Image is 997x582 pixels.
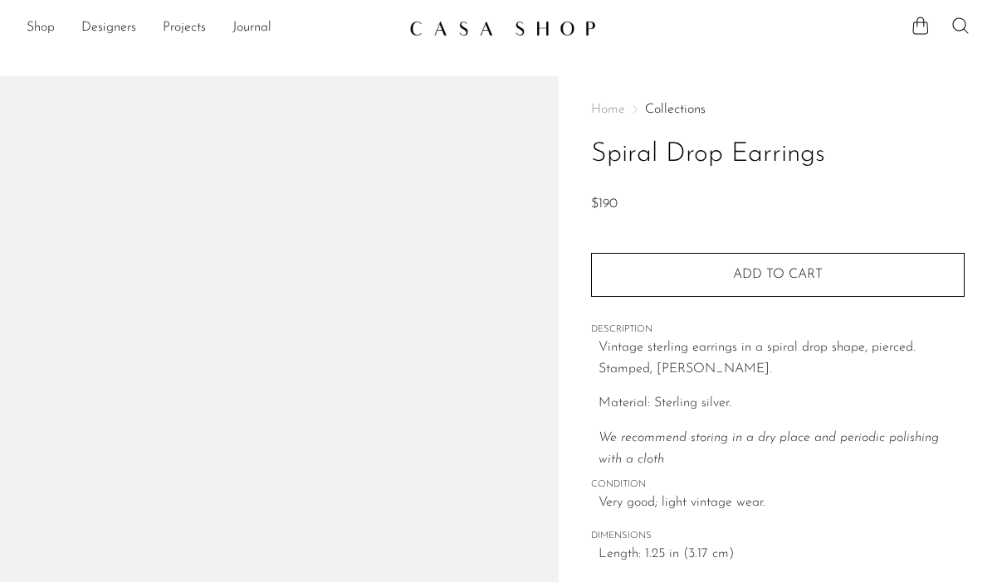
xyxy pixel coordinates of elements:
span: CONDITION [591,478,965,492]
span: DIMENSIONS [591,529,965,544]
span: Home [591,103,625,116]
span: Very good; light vintage wear. [599,492,965,514]
span: $190 [591,197,618,211]
a: Shop [27,17,55,39]
span: Length: 1.25 in (3.17 cm) [599,544,965,565]
button: Add to cart [591,253,965,296]
a: Projects [163,17,206,39]
h1: Spiral Drop Earrings [591,133,965,176]
nav: Desktop navigation [27,14,396,42]
a: Journal [232,17,271,39]
ul: NEW HEADER MENU [27,14,396,42]
nav: Breadcrumbs [591,103,965,116]
p: Material: Sterling silver. [599,393,965,415]
i: We recommend storing in a dry place and periodic polishing with a cloth [599,431,939,466]
a: Designers [81,17,136,39]
a: Collections [645,103,706,116]
p: Vintage sterling earrings in a spiral drop shape, pierced. Stamped, [PERSON_NAME]. [599,337,965,380]
span: Add to cart [733,268,823,281]
span: DESCRIPTION [591,323,965,337]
